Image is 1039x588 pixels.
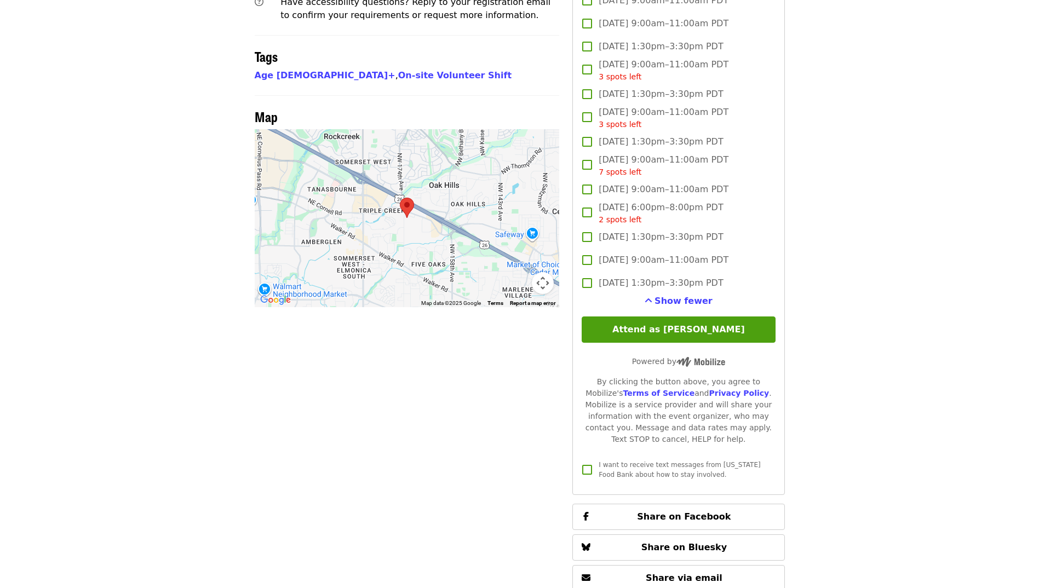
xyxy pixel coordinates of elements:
[257,293,294,307] a: Open this area in Google Maps (opens a new window)
[709,389,769,397] a: Privacy Policy
[487,300,503,306] a: Terms
[599,58,728,83] span: [DATE] 9:00am–11:00am PDT
[599,183,728,196] span: [DATE] 9:00am–11:00am PDT
[599,88,723,101] span: [DATE] 1:30pm–3:30pm PDT
[646,573,722,583] span: Share via email
[599,201,723,226] span: [DATE] 6:00pm–8:00pm PDT
[641,542,727,552] span: Share on Bluesky
[510,300,556,306] a: Report a map error
[599,230,723,244] span: [DATE] 1:30pm–3:30pm PDT
[599,120,641,129] span: 3 spots left
[582,316,775,343] button: Attend as [PERSON_NAME]
[632,357,725,366] span: Powered by
[599,168,641,176] span: 7 spots left
[637,511,731,522] span: Share on Facebook
[599,17,728,30] span: [DATE] 9:00am–11:00am PDT
[599,253,728,267] span: [DATE] 9:00am–11:00am PDT
[655,296,713,306] span: Show fewer
[532,272,554,294] button: Map camera controls
[599,276,723,290] span: [DATE] 1:30pm–3:30pm PDT
[421,300,481,306] span: Map data ©2025 Google
[676,357,725,367] img: Powered by Mobilize
[599,215,641,224] span: 2 spots left
[645,295,713,308] button: See more timeslots
[599,106,728,130] span: [DATE] 9:00am–11:00am PDT
[623,389,694,397] a: Terms of Service
[599,153,728,178] span: [DATE] 9:00am–11:00am PDT
[255,70,398,80] span: ,
[599,135,723,148] span: [DATE] 1:30pm–3:30pm PDT
[255,70,395,80] a: Age [DEMOGRAPHIC_DATA]+
[599,40,723,53] span: [DATE] 1:30pm–3:30pm PDT
[599,72,641,81] span: 3 spots left
[255,47,278,66] span: Tags
[582,376,775,445] div: By clicking the button above, you agree to Mobilize's and . Mobilize is a service provider and wi...
[599,461,760,479] span: I want to receive text messages from [US_STATE] Food Bank about how to stay involved.
[572,534,784,561] button: Share on Bluesky
[257,293,294,307] img: Google
[255,107,278,126] span: Map
[572,504,784,530] button: Share on Facebook
[398,70,512,80] a: On-site Volunteer Shift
